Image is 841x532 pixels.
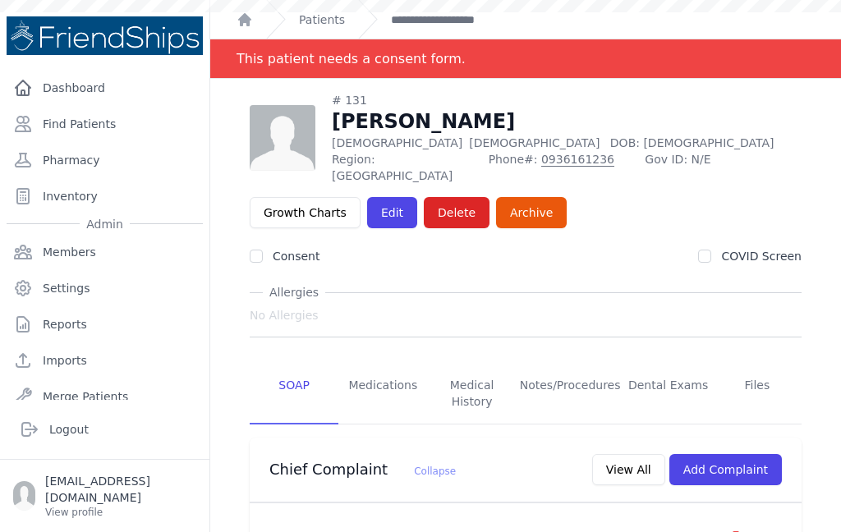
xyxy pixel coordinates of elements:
[237,39,466,78] div: This patient needs a consent form.
[273,250,319,263] label: Consent
[263,284,325,300] span: Allergies
[624,364,713,424] a: Dental Exams
[338,364,427,424] a: Medications
[332,151,479,184] span: Region: [GEOGRAPHIC_DATA]
[45,506,196,519] p: View profile
[250,105,315,171] img: person-242608b1a05df3501eefc295dc1bc67a.jpg
[250,197,361,228] a: Growth Charts
[7,308,203,341] a: Reports
[7,236,203,268] a: Members
[517,364,624,424] a: Notes/Procedures
[721,250,802,263] label: COVID Screen
[7,344,203,377] a: Imports
[13,473,196,519] a: [EMAIL_ADDRESS][DOMAIN_NAME] View profile
[269,460,456,479] h3: Chief Complaint
[367,197,417,228] a: Edit
[669,454,782,485] button: Add Complaint
[250,307,319,323] span: No Allergies
[7,180,203,213] a: Inventory
[7,144,203,177] a: Pharmacy
[80,216,130,232] span: Admin
[7,71,203,104] a: Dashboard
[645,151,802,184] span: Gov ID: N/E
[299,11,345,28] a: Patients
[424,197,489,228] button: Delete
[45,473,196,506] p: [EMAIL_ADDRESS][DOMAIN_NAME]
[210,39,841,79] div: Notification
[332,108,802,135] h1: [PERSON_NAME]
[496,197,567,228] a: Archive
[489,151,636,184] span: Phone#:
[414,465,456,477] span: Collapse
[713,364,802,424] a: Files
[469,136,600,149] span: [DEMOGRAPHIC_DATA]
[250,364,338,424] a: SOAP
[250,364,802,424] nav: Tabs
[7,108,203,140] a: Find Patients
[332,135,802,151] p: [DEMOGRAPHIC_DATA]
[592,454,665,485] button: View All
[13,413,196,446] a: Logout
[610,136,774,149] span: DOB: [DEMOGRAPHIC_DATA]
[7,380,203,413] a: Merge Patients
[7,272,203,305] a: Settings
[332,92,802,108] div: # 131
[427,364,516,424] a: Medical History
[7,16,203,55] img: Medical Missions EMR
